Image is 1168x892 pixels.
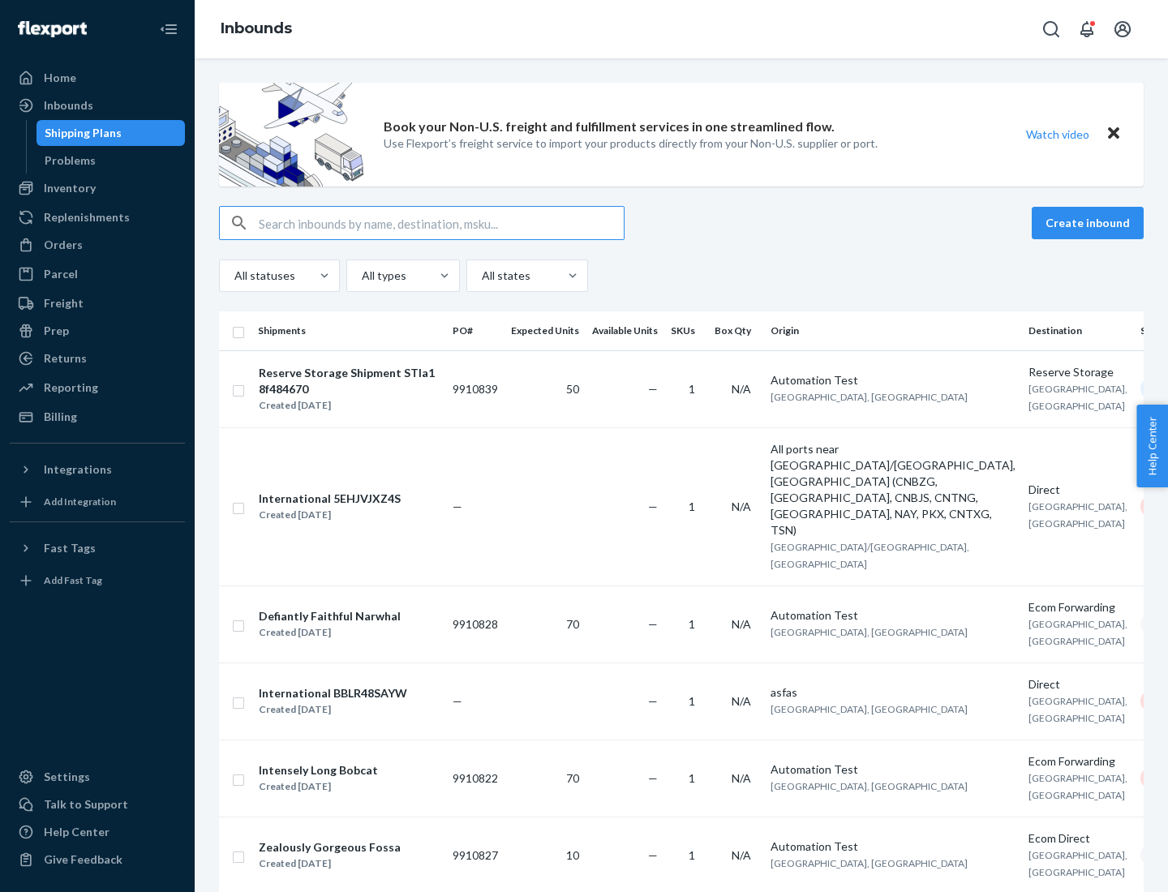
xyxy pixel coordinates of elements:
th: SKUs [664,311,708,350]
span: 1 [689,382,695,396]
button: Watch video [1016,122,1100,146]
th: Expected Units [505,311,586,350]
a: Inbounds [221,19,292,37]
button: Help Center [1136,405,1168,487]
span: [GEOGRAPHIC_DATA], [GEOGRAPHIC_DATA] [771,780,968,792]
span: N/A [732,848,751,862]
button: Open notifications [1071,13,1103,45]
div: Orders [44,237,83,253]
div: Automation Test [771,838,1016,855]
td: 9910839 [446,350,505,427]
div: Prep [44,323,69,339]
div: Intensely Long Bobcat [259,762,378,778]
button: Give Feedback [10,847,185,873]
div: Home [44,70,76,86]
div: asfas [771,684,1016,701]
span: N/A [732,382,751,396]
div: All ports near [GEOGRAPHIC_DATA]/[GEOGRAPHIC_DATA], [GEOGRAPHIC_DATA] (CNBZG, [GEOGRAPHIC_DATA], ... [771,441,1016,538]
div: Ecom Forwarding [1028,599,1127,615]
span: [GEOGRAPHIC_DATA], [GEOGRAPHIC_DATA] [1028,695,1127,724]
th: Box Qty [708,311,764,350]
a: Replenishments [10,204,185,230]
span: N/A [732,617,751,631]
a: Shipping Plans [36,120,186,146]
div: Talk to Support [44,796,128,813]
div: Give Feedback [44,851,122,868]
span: [GEOGRAPHIC_DATA], [GEOGRAPHIC_DATA] [1028,618,1127,647]
span: 1 [689,500,695,513]
div: Add Integration [44,495,116,508]
input: Search inbounds by name, destination, msku... [259,207,624,239]
div: Defiantly Faithful Narwhal [259,608,401,624]
span: [GEOGRAPHIC_DATA], [GEOGRAPHIC_DATA] [1028,772,1127,801]
img: Flexport logo [18,21,87,37]
div: Created [DATE] [259,507,401,523]
div: Created [DATE] [259,856,401,872]
button: Fast Tags [10,535,185,561]
td: 9910828 [446,585,505,663]
div: Reserve Storage Shipment STIa18f484670 [259,365,439,397]
div: Problems [45,152,96,169]
div: International 5EHJVJXZ4S [259,491,401,507]
div: Ecom Forwarding [1028,753,1127,770]
div: Ecom Direct [1028,830,1127,847]
a: Orders [10,232,185,258]
input: All types [360,268,362,284]
span: 1 [689,694,695,708]
div: Created [DATE] [259,624,401,641]
div: Billing [44,409,77,425]
th: Origin [764,311,1022,350]
a: Add Fast Tag [10,568,185,594]
span: N/A [732,771,751,785]
div: Created [DATE] [259,701,407,718]
div: Returns [44,350,87,367]
span: [GEOGRAPHIC_DATA], [GEOGRAPHIC_DATA] [1028,383,1127,412]
button: Close Navigation [152,13,185,45]
div: Direct [1028,676,1127,693]
span: 1 [689,848,695,862]
a: Problems [36,148,186,174]
input: All states [480,268,482,284]
div: Automation Test [771,372,1016,388]
a: Billing [10,404,185,430]
div: Created [DATE] [259,778,378,795]
div: Reporting [44,380,98,396]
span: [GEOGRAPHIC_DATA]/[GEOGRAPHIC_DATA], [GEOGRAPHIC_DATA] [771,541,969,570]
span: — [453,694,462,708]
span: 70 [566,617,579,631]
span: — [648,771,658,785]
a: Home [10,65,185,91]
a: Settings [10,764,185,790]
a: Returns [10,345,185,371]
div: Fast Tags [44,540,96,556]
a: Talk to Support [10,791,185,817]
span: [GEOGRAPHIC_DATA], [GEOGRAPHIC_DATA] [771,703,968,715]
div: Shipping Plans [45,125,122,141]
div: Direct [1028,482,1127,498]
th: PO# [446,311,505,350]
span: 10 [566,848,579,862]
span: N/A [732,694,751,708]
a: Add Integration [10,489,185,515]
td: 9910822 [446,740,505,817]
div: Help Center [44,824,109,840]
th: Destination [1022,311,1134,350]
button: Close [1103,122,1124,146]
span: [GEOGRAPHIC_DATA], [GEOGRAPHIC_DATA] [771,391,968,403]
button: Integrations [10,457,185,482]
span: — [648,382,658,396]
a: Reporting [10,375,185,401]
div: Zealously Gorgeous Fossa [259,839,401,856]
div: Integrations [44,461,112,478]
span: — [648,694,658,708]
span: 70 [566,771,579,785]
span: — [453,500,462,513]
button: Open account menu [1106,13,1139,45]
ol: breadcrumbs [208,6,305,53]
span: [GEOGRAPHIC_DATA], [GEOGRAPHIC_DATA] [771,857,968,869]
th: Shipments [251,311,446,350]
th: Available Units [586,311,664,350]
button: Open Search Box [1035,13,1067,45]
a: Prep [10,318,185,344]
